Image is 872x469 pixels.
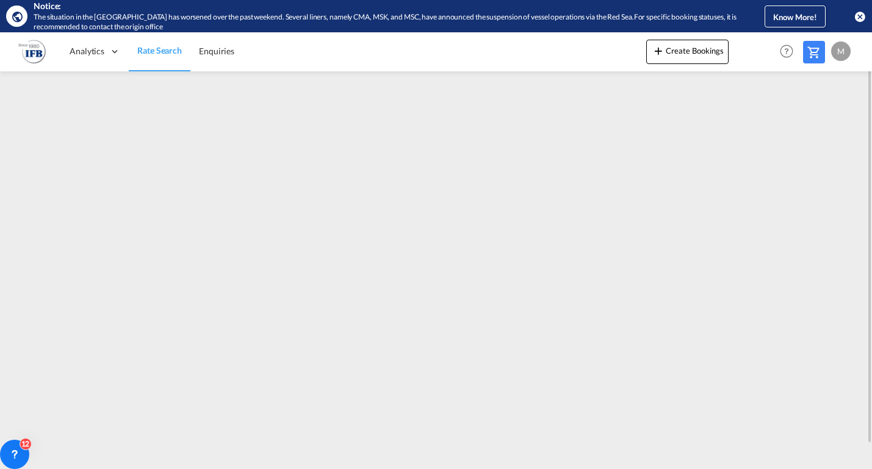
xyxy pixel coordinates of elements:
[831,41,851,61] div: M
[776,41,797,62] span: Help
[765,5,826,27] button: Know More!
[776,41,803,63] div: Help
[646,40,729,64] button: icon-plus 400-fgCreate Bookings
[61,32,129,71] div: Analytics
[773,12,817,22] span: Know More!
[199,46,234,56] span: Enquiries
[129,32,190,71] a: Rate Search
[18,38,46,65] img: b628ab10256c11eeb52753acbc15d091.png
[34,12,737,33] div: The situation in the Red Sea has worsened over the past weekend. Several liners, namely CMA, MSK,...
[190,32,243,71] a: Enquiries
[137,45,182,55] span: Rate Search
[854,10,866,23] button: icon-close-circle
[70,45,104,57] span: Analytics
[11,10,23,23] md-icon: icon-earth
[651,43,666,58] md-icon: icon-plus 400-fg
